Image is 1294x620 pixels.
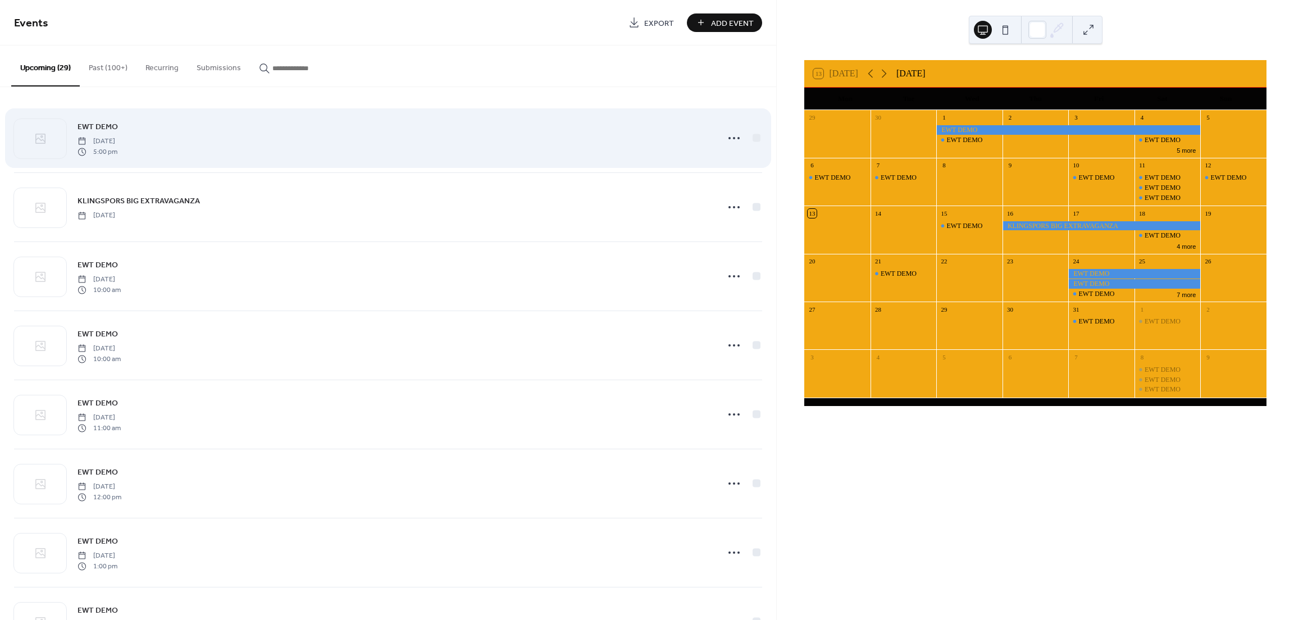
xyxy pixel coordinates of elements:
[14,12,48,34] span: Events
[1068,173,1134,183] div: EWT DEMO
[78,354,121,364] span: 10:00 am
[78,561,117,571] span: 1:00 pm
[687,13,762,32] button: Add Event
[78,329,118,340] span: EWT DEMO
[1078,317,1114,326] div: EWT DEMO
[1204,353,1212,361] div: 9
[1134,135,1201,145] div: EWT DEMO
[1138,209,1146,217] div: 18
[1134,231,1201,240] div: EWT DEMO
[136,45,188,85] button: Recurring
[940,209,948,217] div: 15
[78,492,121,502] span: 12:00 pm
[1138,257,1146,266] div: 25
[871,173,937,183] div: EWT DEMO
[644,17,674,29] span: Export
[78,121,118,133] span: EWT DEMO
[1134,375,1201,385] div: EWT DEMO
[78,605,118,617] span: EWT DEMO
[78,147,117,157] span: 5:00 pm
[874,305,882,313] div: 28
[1078,289,1114,299] div: EWT DEMO
[1134,317,1201,326] div: EWT DEMO
[1072,113,1080,122] div: 3
[78,275,121,285] span: [DATE]
[78,195,200,207] span: KLINGSPORS BIG EXTRAVAGANZA
[1072,305,1080,313] div: 31
[936,125,1200,135] div: EWT DEMO
[1204,257,1212,266] div: 26
[1068,279,1200,289] div: EWT DEMO
[1204,113,1212,122] div: 5
[78,120,118,133] a: EWT DEMO
[80,45,136,85] button: Past (100+)
[1131,88,1194,110] div: Sat
[808,113,816,122] div: 29
[1145,385,1181,394] div: EWT DEMO
[1204,161,1212,170] div: 12
[881,173,917,183] div: EWT DEMO
[1068,317,1134,326] div: EWT DEMO
[1006,209,1014,217] div: 16
[814,173,850,183] div: EWT DEMO
[78,194,200,207] a: KLINGSPORS BIG EXTRAVAGANZA
[1145,193,1181,203] div: EWT DEMO
[804,173,871,183] div: EWT DEMO
[1078,173,1114,183] div: EWT DEMO
[1006,305,1014,313] div: 30
[940,88,1004,110] div: Wed
[881,269,917,279] div: EWT DEMO
[1134,365,1201,375] div: EWT DEMO
[1145,183,1181,193] div: EWT DEMO
[808,257,816,266] div: 20
[1138,353,1146,361] div: 8
[1072,257,1080,266] div: 24
[1145,231,1181,240] div: EWT DEMO
[1134,173,1201,183] div: EWT DEMO
[1138,161,1146,170] div: 11
[78,327,118,340] a: EWT DEMO
[1172,145,1200,154] button: 5 more
[1003,221,1201,231] div: KLINGSPORS BIG EXTRAVAGANZA
[78,467,118,478] span: EWT DEMO
[1172,289,1200,299] button: 7 more
[78,211,115,221] span: [DATE]
[1210,173,1246,183] div: EWT DEMO
[1134,193,1201,203] div: EWT DEMO
[1138,113,1146,122] div: 4
[936,135,1003,145] div: EWT DEMO
[78,259,118,271] span: EWT DEMO
[1072,353,1080,361] div: 7
[940,257,948,266] div: 22
[78,398,118,409] span: EWT DEMO
[1068,269,1200,279] div: EWT DEMO
[874,209,882,217] div: 14
[808,305,816,313] div: 27
[1004,88,1067,110] div: Thu
[78,604,118,617] a: EWT DEMO
[946,221,982,231] div: EWT DEMO
[1172,241,1200,250] button: 4 more
[78,536,118,548] span: EWT DEMO
[896,67,926,80] div: [DATE]
[78,423,121,433] span: 11:00 am
[940,113,948,122] div: 1
[1134,385,1201,394] div: EWT DEMO
[78,551,117,561] span: [DATE]
[1067,88,1131,110] div: Fri
[78,285,121,295] span: 10:00 am
[1068,289,1134,299] div: EWT DEMO
[874,257,882,266] div: 21
[1145,317,1181,326] div: EWT DEMO
[1194,88,1257,110] div: Sun
[78,258,118,271] a: EWT DEMO
[808,161,816,170] div: 6
[1204,209,1212,217] div: 19
[1006,257,1014,266] div: 23
[946,135,982,145] div: EWT DEMO
[1200,173,1266,183] div: EWT DEMO
[620,13,682,32] a: Export
[1006,113,1014,122] div: 2
[1145,135,1181,145] div: EWT DEMO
